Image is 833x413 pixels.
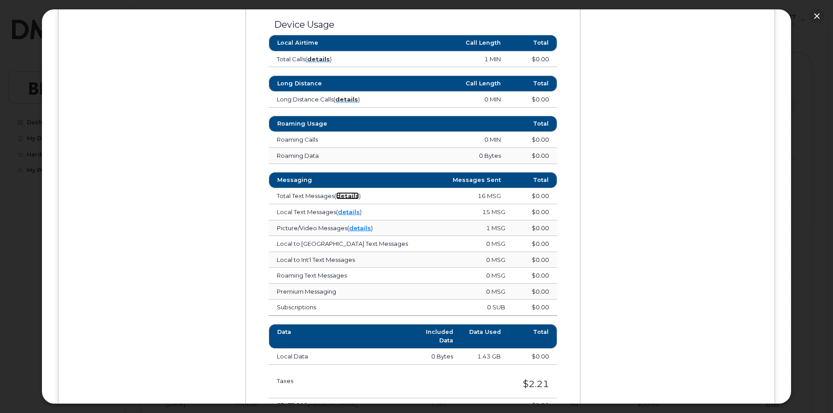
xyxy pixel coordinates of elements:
[269,324,413,349] th: Data
[389,132,509,148] td: 0 MIN
[509,172,557,188] th: Total
[333,96,360,103] span: ( )
[269,188,389,204] td: Total Text Messages
[269,116,389,132] th: Roaming Usage
[479,402,549,408] h4: $1.50
[389,148,509,164] td: 0 Bytes
[462,252,513,268] td: 0 MSG
[389,92,509,108] td: 0 MIN
[338,208,360,215] a: details
[269,220,462,236] td: Picture/Video Messages
[513,252,557,268] td: $0.00
[509,92,557,108] td: $0.00
[794,374,826,406] iframe: Messenger Launcher
[509,116,557,132] th: Total
[349,224,371,232] a: details
[336,192,359,199] a: details
[269,284,462,300] td: Premium Messaging
[462,284,513,300] td: 0 MSG
[413,349,461,365] td: 0 Bytes
[462,204,513,220] td: 15 MSG
[509,349,557,365] td: $0.00
[509,132,557,148] td: $0.00
[389,172,509,188] th: Messages Sent
[461,324,509,349] th: Data Used
[336,208,362,215] span: ( )
[462,299,513,316] td: 0 SUB
[335,96,358,103] a: details
[269,132,389,148] td: Roaming Calls
[462,268,513,284] td: 0 MSG
[347,224,373,232] span: ( )
[269,349,413,365] td: Local Data
[269,92,389,108] td: Long Distance Calls
[513,236,557,252] td: $0.00
[513,284,557,300] td: $0.00
[269,204,462,220] td: Local Text Messages
[462,236,513,252] td: 0 MSG
[269,172,389,188] th: Messaging
[269,268,462,284] td: Roaming Text Messages
[513,268,557,284] td: $0.00
[509,148,557,164] td: $0.00
[509,188,557,204] td: $0.00
[462,220,513,236] td: 1 MSG
[269,299,462,316] td: Subscriptions
[513,299,557,316] td: $0.00
[269,148,389,164] td: Roaming Data
[334,192,361,199] span: ( )
[277,402,463,408] h4: STATE 911
[513,204,557,220] td: $0.00
[269,252,462,268] td: Local to Int'l Text Messages
[509,324,557,349] th: Total
[461,349,509,365] td: 1.43 GB
[277,378,378,384] h3: Taxes
[394,379,549,389] h3: $2.21
[269,236,462,252] td: Local to [GEOGRAPHIC_DATA] Text Messages
[513,220,557,236] td: $0.00
[413,324,461,349] th: Included Data
[389,188,509,204] td: 16 MSG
